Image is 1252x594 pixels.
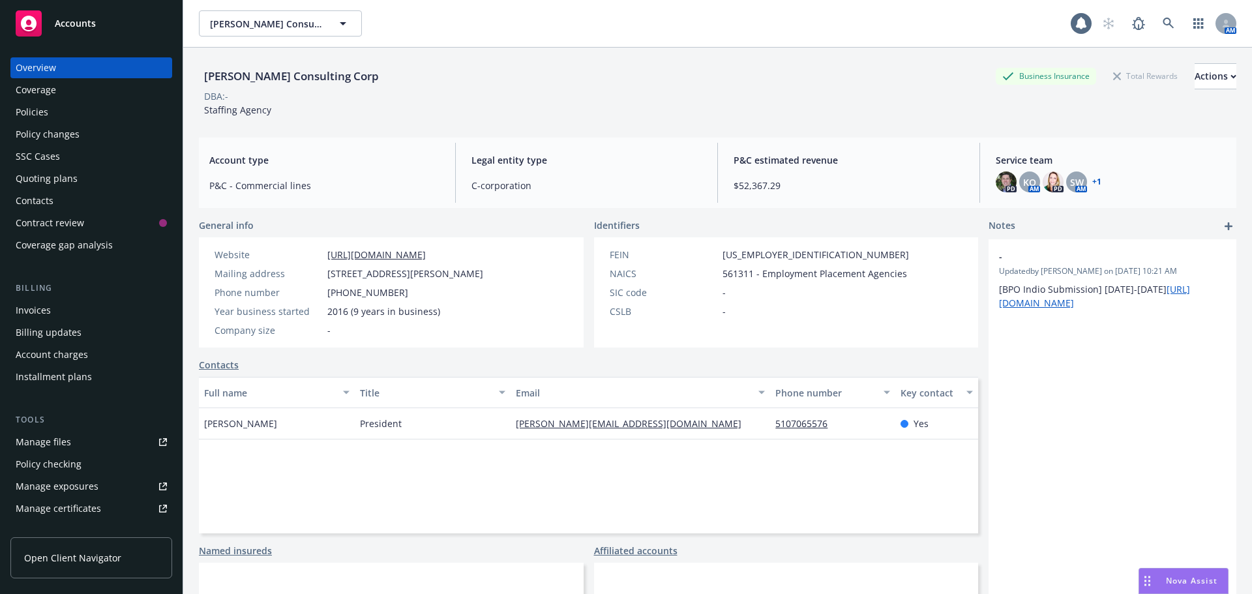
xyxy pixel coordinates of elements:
div: CSLB [610,304,717,318]
a: Policies [10,102,172,123]
a: Coverage [10,80,172,100]
div: FEIN [610,248,717,261]
span: - [327,323,331,337]
a: SSC Cases [10,146,172,167]
div: NAICS [610,267,717,280]
div: Business Insurance [996,68,1096,84]
span: Accounts [55,18,96,29]
span: KO [1023,175,1036,189]
a: Contract review [10,213,172,233]
div: Billing updates [16,322,82,343]
button: Full name [199,377,355,408]
div: Actions [1195,64,1236,89]
span: [STREET_ADDRESS][PERSON_NAME] [327,267,483,280]
span: [PERSON_NAME] [204,417,277,430]
span: Nova Assist [1166,575,1217,586]
a: Affiliated accounts [594,544,678,557]
span: $52,367.29 [734,179,964,192]
div: Overview [16,57,56,78]
div: SIC code [610,286,717,299]
div: Mailing address [215,267,322,280]
a: Billing updates [10,322,172,343]
div: Company size [215,323,322,337]
img: photo [1043,171,1064,192]
div: SSC Cases [16,146,60,167]
span: Yes [914,417,929,430]
a: 5107065576 [775,417,838,430]
div: Key contact [901,386,959,400]
a: Switch app [1185,10,1212,37]
div: Policies [16,102,48,123]
div: [PERSON_NAME] Consulting Corp [199,68,384,85]
button: [PERSON_NAME] Consulting Corp [199,10,362,37]
div: Drag to move [1139,569,1155,593]
span: - [999,250,1192,263]
div: Manage exposures [16,476,98,497]
button: Actions [1195,63,1236,89]
span: 561311 - Employment Placement Agencies [723,267,907,280]
div: Policy changes [16,124,80,145]
span: Staffing Agency [204,104,271,116]
div: Manage files [16,432,71,453]
a: Installment plans [10,366,172,387]
a: [URL][DOMAIN_NAME] [327,248,426,261]
button: Title [355,377,511,408]
a: Manage files [10,432,172,453]
span: - [723,304,726,318]
a: Overview [10,57,172,78]
span: - [723,286,726,299]
button: Key contact [895,377,978,408]
a: Named insureds [199,544,272,557]
div: Website [215,248,322,261]
span: [US_EMPLOYER_IDENTIFICATION_NUMBER] [723,248,909,261]
span: General info [199,218,254,232]
span: President [360,417,402,430]
span: Service team [996,153,1226,167]
div: Tools [10,413,172,426]
a: Contacts [199,358,239,372]
a: Manage claims [10,520,172,541]
button: Phone number [770,377,895,408]
span: [PHONE_NUMBER] [327,286,408,299]
button: Nova Assist [1139,568,1229,594]
div: Policy checking [16,454,82,475]
div: Account charges [16,344,88,365]
a: Accounts [10,5,172,42]
span: P&C - Commercial lines [209,179,440,192]
button: Email [511,377,770,408]
a: +1 [1092,178,1101,186]
span: [PERSON_NAME] Consulting Corp [210,17,323,31]
a: Invoices [10,300,172,321]
span: Open Client Navigator [24,551,121,565]
a: Manage certificates [10,498,172,519]
div: Title [360,386,491,400]
a: Policy checking [10,454,172,475]
div: Contacts [16,190,53,211]
div: Total Rewards [1107,68,1184,84]
a: Coverage gap analysis [10,235,172,256]
span: Updated by [PERSON_NAME] on [DATE] 10:21 AM [999,265,1226,277]
a: Contacts [10,190,172,211]
span: P&C estimated revenue [734,153,964,167]
span: Notes [989,218,1015,234]
a: Start snowing [1095,10,1122,37]
a: [PERSON_NAME][EMAIL_ADDRESS][DOMAIN_NAME] [516,417,752,430]
a: Report a Bug [1125,10,1152,37]
a: Quoting plans [10,168,172,189]
a: Manage exposures [10,476,172,497]
div: Phone number [215,286,322,299]
a: Policy changes [10,124,172,145]
div: -Updatedby [PERSON_NAME] on [DATE] 10:21 AM[BPO Indio Submission] [DATE]-[DATE][URL][DOMAIN_NAME] [989,239,1236,320]
div: Manage certificates [16,498,101,519]
img: photo [996,171,1017,192]
div: Coverage [16,80,56,100]
div: Manage claims [16,520,82,541]
span: Legal entity type [471,153,702,167]
a: Account charges [10,344,172,365]
div: Year business started [215,304,322,318]
p: [BPO Indio Submission] [DATE]-[DATE] [999,282,1226,310]
span: 2016 (9 years in business) [327,304,440,318]
div: DBA: - [204,89,228,103]
span: C-corporation [471,179,702,192]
